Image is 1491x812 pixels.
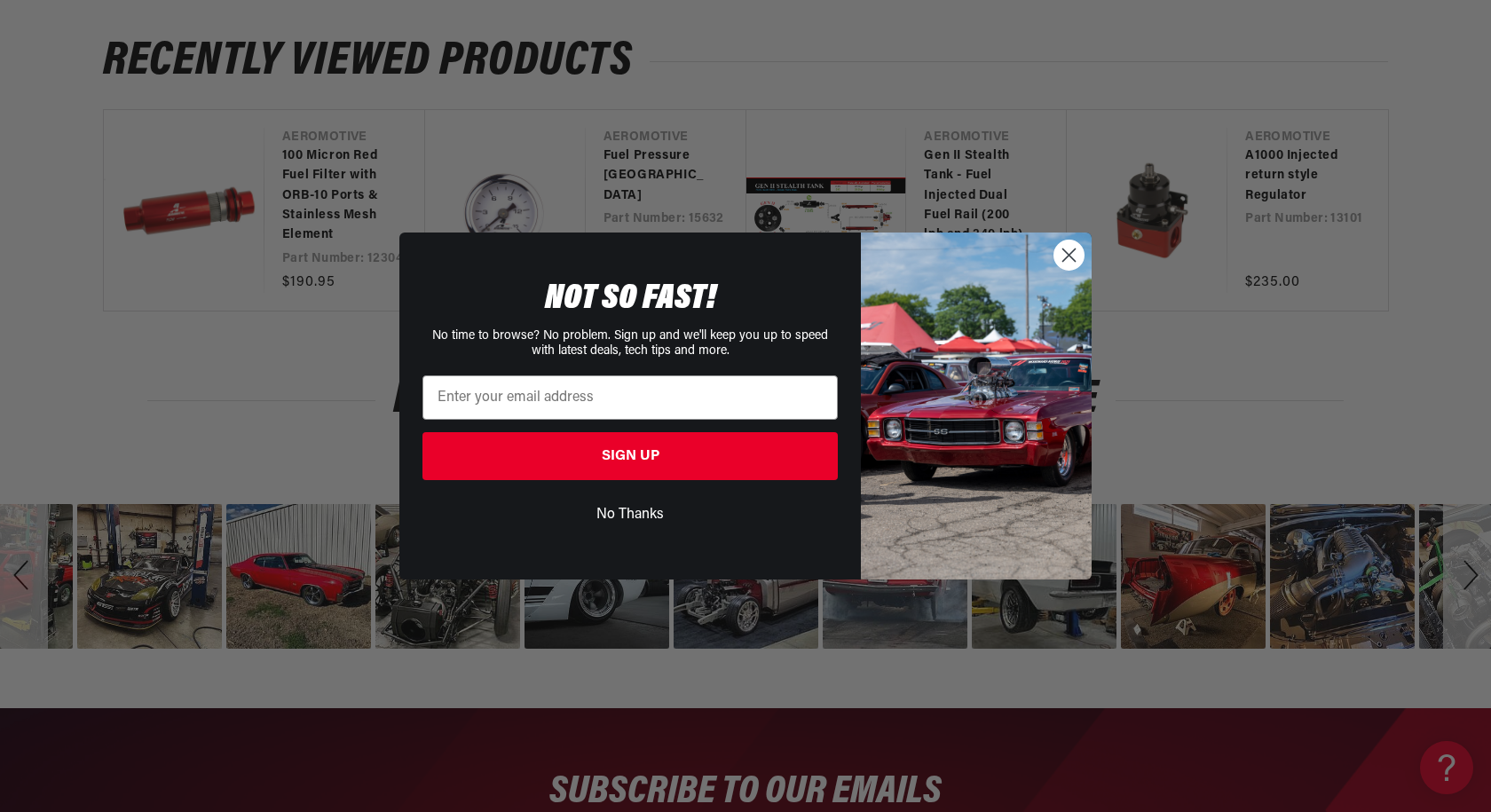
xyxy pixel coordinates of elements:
[545,281,716,317] span: NOT SO FAST!
[422,375,838,420] input: Enter your email address
[432,329,828,358] span: No time to browse? No problem. Sign up and we'll keep you up to speed with latest deals, tech tip...
[1053,240,1085,271] button: Close dialog
[422,432,838,480] button: SIGN UP
[861,233,1092,579] img: 85cdd541-2605-488b-b08c-a5ee7b438a35.jpeg
[422,498,838,532] button: No Thanks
